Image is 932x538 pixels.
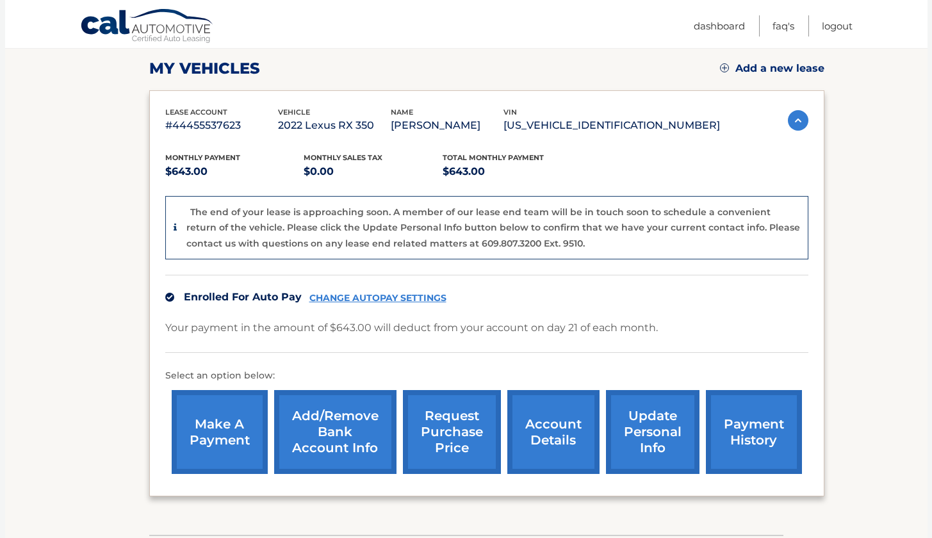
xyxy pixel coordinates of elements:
img: check.svg [165,293,174,302]
p: The end of your lease is approaching soon. A member of our lease end team will be in touch soon t... [186,206,800,249]
a: Logout [822,15,853,37]
a: Dashboard [694,15,745,37]
a: Add a new lease [720,62,824,75]
p: Your payment in the amount of $643.00 will deduct from your account on day 21 of each month. [165,319,658,337]
p: $643.00 [443,163,582,181]
a: CHANGE AUTOPAY SETTINGS [309,293,446,304]
a: Add/Remove bank account info [274,390,397,474]
span: Monthly sales Tax [304,153,382,162]
a: payment history [706,390,802,474]
img: add.svg [720,63,729,72]
img: accordion-active.svg [788,110,808,131]
span: lease account [165,108,227,117]
a: update personal info [606,390,699,474]
p: #44455537623 [165,117,278,134]
a: Cal Automotive [80,8,215,45]
p: [PERSON_NAME] [391,117,503,134]
span: vin [503,108,517,117]
a: request purchase price [403,390,501,474]
p: $0.00 [304,163,443,181]
span: vehicle [278,108,310,117]
p: 2022 Lexus RX 350 [278,117,391,134]
span: Enrolled For Auto Pay [184,291,302,303]
p: [US_VEHICLE_IDENTIFICATION_NUMBER] [503,117,720,134]
span: Total Monthly Payment [443,153,544,162]
p: Select an option below: [165,368,808,384]
span: name [391,108,413,117]
span: Monthly Payment [165,153,240,162]
p: $643.00 [165,163,304,181]
a: FAQ's [773,15,794,37]
a: make a payment [172,390,268,474]
h2: my vehicles [149,59,260,78]
a: account details [507,390,600,474]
